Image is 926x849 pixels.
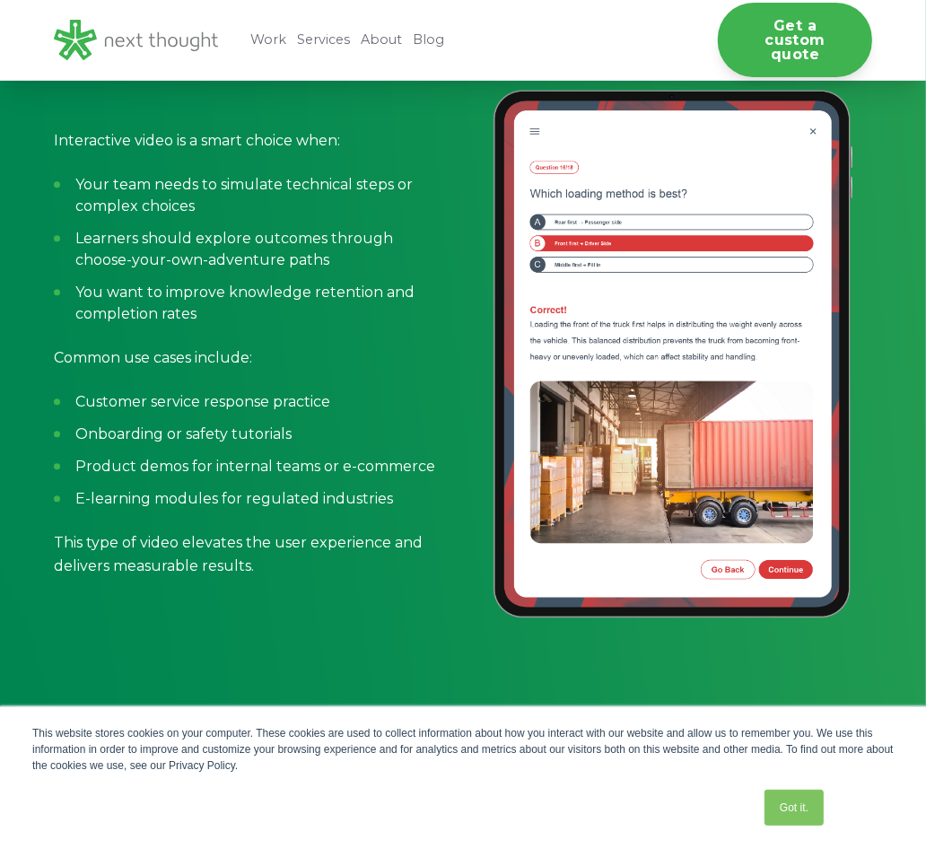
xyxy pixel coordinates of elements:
span: Customer service response practice [75,393,330,410]
span: Common use cases include: [54,349,252,366]
span: Your team needs to simulate technical steps or complex choices [75,176,413,214]
div: This website stores cookies on your computer. These cookies are used to collect information about... [32,725,894,774]
a: Got it. [764,790,824,826]
span: You want to improve knowledge retention and completion rates [75,284,415,322]
a: Get a custom quote [718,3,872,77]
img: Dow 3@2x [494,90,852,617]
span: Onboarding or safety tutorials [75,425,292,442]
span: E-learning modules for regulated industries [75,490,393,507]
span: Interactive video is a smart choice when: [54,132,340,149]
img: LG - NextThought Logo [54,20,218,61]
span: Learners should explore outcomes through choose-your-own-adventure paths [75,230,393,268]
span: Product demos for internal teams or e-commerce [75,458,435,475]
span: This type of video elevates the user experience and delivers measurable results. [54,534,423,574]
